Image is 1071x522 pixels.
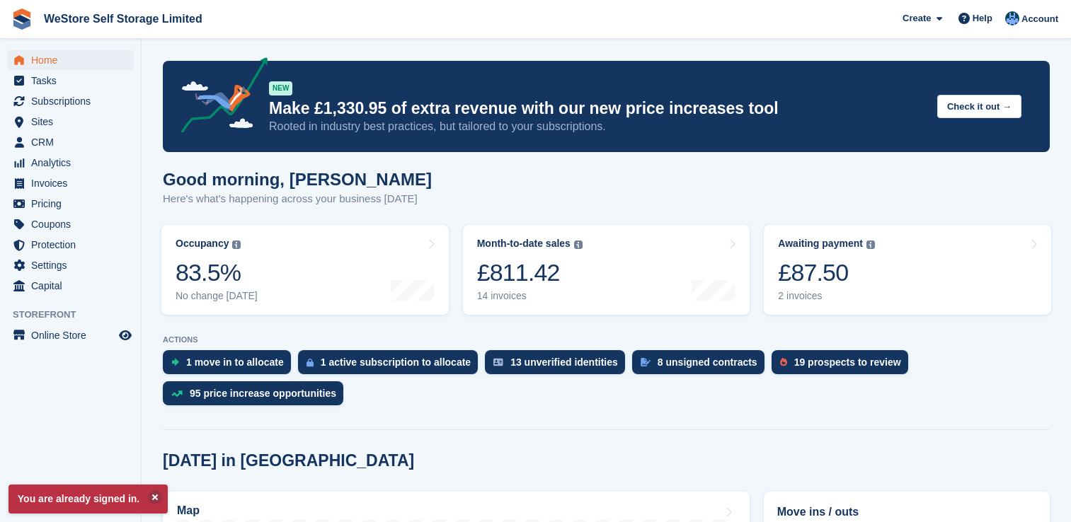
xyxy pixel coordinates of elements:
[163,451,414,470] h2: [DATE] in [GEOGRAPHIC_DATA]
[31,132,116,152] span: CRM
[31,325,116,345] span: Online Store
[7,214,134,234] a: menu
[190,388,336,399] div: 95 price increase opportunities
[232,240,241,249] img: icon-info-grey-7440780725fd019a000dd9b08b2336e03edf1995a4989e88bcd33f0948082b44.svg
[31,173,116,193] span: Invoices
[510,356,618,368] div: 13 unverified identities
[7,50,134,70] a: menu
[321,356,471,368] div: 1 active subscription to allocate
[8,485,168,514] p: You are already signed in.
[772,350,915,381] a: 19 prospects to review
[1021,12,1058,26] span: Account
[186,356,284,368] div: 1 move in to allocate
[641,358,651,366] img: contract_signature_icon-13c848040528278c33f63329250d36e43548de30e8caae1d1a13099fd9432cc5.svg
[7,71,134,91] a: menu
[794,356,901,368] div: 19 prospects to review
[7,194,134,214] a: menu
[298,350,485,381] a: 1 active subscription to allocate
[7,235,134,255] a: menu
[13,308,141,322] span: Storefront
[973,11,992,25] span: Help
[477,238,571,250] div: Month-to-date sales
[7,132,134,152] a: menu
[31,50,116,70] span: Home
[307,358,314,367] img: active_subscription_to_allocate_icon-d502201f5373d7db506a760aba3b589e785aa758c864c3986d89f69b8ff3...
[176,258,258,287] div: 83.5%
[171,390,183,397] img: price_increase_opportunities-93ffe204e8149a01c8c9dc8f82e8f89637d9d84a8eef4429ea346261dce0b2c0.svg
[778,258,875,287] div: £87.50
[176,238,229,250] div: Occupancy
[463,225,750,315] a: Month-to-date sales £811.42 14 invoices
[937,95,1021,118] button: Check it out →
[658,356,757,368] div: 8 unsigned contracts
[163,170,432,189] h1: Good morning, [PERSON_NAME]
[169,57,268,138] img: price-adjustments-announcement-icon-8257ccfd72463d97f412b2fc003d46551f7dbcb40ab6d574587a9cd5c0d94...
[31,235,116,255] span: Protection
[903,11,931,25] span: Create
[777,504,1036,521] h2: Move ins / outs
[780,358,787,366] img: prospect-51fa495bee0391a8d652442698ab0144808aea92771e9ea1ae160a38d050c398.svg
[163,350,298,381] a: 1 move in to allocate
[38,7,208,30] a: WeStore Self Storage Limited
[163,381,350,412] a: 95 price increase opportunities
[163,335,1050,344] p: ACTIONS
[7,325,134,345] a: menu
[632,350,772,381] a: 8 unsigned contracts
[163,191,432,207] p: Here's what's happening across your business [DATE]
[31,276,116,296] span: Capital
[7,255,134,275] a: menu
[764,225,1051,315] a: Awaiting payment £87.50 2 invoices
[7,91,134,111] a: menu
[477,258,583,287] div: £811.42
[269,98,926,119] p: Make £1,330.95 of extra revenue with our new price increases tool
[161,225,449,315] a: Occupancy 83.5% No change [DATE]
[269,81,292,95] div: NEW
[7,173,134,193] a: menu
[31,153,116,173] span: Analytics
[778,238,863,250] div: Awaiting payment
[31,71,116,91] span: Tasks
[171,358,179,366] img: move_ins_to_allocate_icon-fdf77a2bb77ea45bf5b3d319d69a93e2d87916cf1d5bf7949dd705db3b84f3ca.svg
[485,350,632,381] a: 13 unverified identities
[31,112,116,132] span: Sites
[177,504,200,517] h2: Map
[117,327,134,344] a: Preview store
[7,112,134,132] a: menu
[866,240,875,249] img: icon-info-grey-7440780725fd019a000dd9b08b2336e03edf1995a4989e88bcd33f0948082b44.svg
[778,290,875,302] div: 2 invoices
[31,214,116,234] span: Coupons
[574,240,583,249] img: icon-info-grey-7440780725fd019a000dd9b08b2336e03edf1995a4989e88bcd33f0948082b44.svg
[7,276,134,296] a: menu
[477,290,583,302] div: 14 invoices
[493,358,503,366] img: verify_identity-adf6edd0f0f0b5bbfe63781bf79b02c33cf7c696d77639b501bdc392416b5a36.svg
[176,290,258,302] div: No change [DATE]
[31,255,116,275] span: Settings
[7,153,134,173] a: menu
[1005,11,1019,25] img: Joanne Goff
[269,119,926,134] p: Rooted in industry best practices, but tailored to your subscriptions.
[11,8,33,30] img: stora-icon-8386f47178a22dfd0bd8f6a31ec36ba5ce8667c1dd55bd0f319d3a0aa187defe.svg
[31,91,116,111] span: Subscriptions
[31,194,116,214] span: Pricing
